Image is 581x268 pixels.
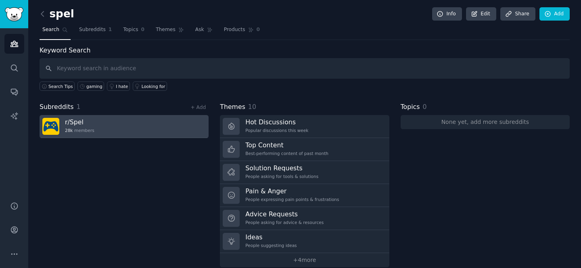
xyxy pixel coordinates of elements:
span: Search [42,26,59,33]
a: Search [40,23,71,40]
h2: spel [40,8,74,21]
h3: Advice Requests [245,210,324,218]
a: Edit [466,7,496,21]
span: 0 [141,26,145,33]
div: Popular discussions this week [245,128,308,133]
a: Share [500,7,535,21]
div: People suggesting ideas [245,243,297,248]
a: Add [539,7,570,21]
span: Topics [123,26,138,33]
span: Subreddits [40,102,74,112]
span: Themes [156,26,176,33]
img: Spel [42,118,59,135]
span: 0 [257,26,260,33]
a: +4more [220,253,389,267]
span: Themes [220,102,245,112]
a: Looking for [133,82,167,91]
span: 1 [109,26,112,33]
a: Topics0 [120,23,147,40]
div: gaming [86,84,102,89]
a: Info [432,7,462,21]
span: 1 [77,103,81,111]
h3: Solution Requests [245,164,318,172]
a: + Add [190,105,206,110]
span: Ask [195,26,204,33]
h3: Top Content [245,141,328,149]
a: None yet, add more subreddits [401,115,570,129]
div: Best-performing content of past month [245,151,328,156]
h3: Hot Discussions [245,118,308,126]
h3: r/ Spel [65,118,94,126]
span: Search Tips [48,84,73,89]
a: Solution RequestsPeople asking for tools & solutions [220,161,389,184]
div: members [65,128,94,133]
a: I hate [107,82,130,91]
div: I hate [116,84,128,89]
a: Products0 [221,23,263,40]
div: People expressing pain points & frustrations [245,197,339,202]
span: 28k [65,128,73,133]
a: Pain & AngerPeople expressing pain points & frustrations [220,184,389,207]
h3: Pain & Anger [245,187,339,195]
input: Keyword search in audience [40,58,570,79]
a: Ask [192,23,215,40]
div: People asking for tools & solutions [245,174,318,179]
div: Looking for [142,84,165,89]
div: People asking for advice & resources [245,220,324,225]
span: 0 [422,103,426,111]
button: Search Tips [40,82,75,91]
h3: Ideas [245,233,297,241]
span: 10 [248,103,256,111]
img: GummySearch logo [5,7,23,21]
a: Top ContentBest-performing content of past month [220,138,389,161]
a: Hot DiscussionsPopular discussions this week [220,115,389,138]
span: Subreddits [79,26,106,33]
a: Advice RequestsPeople asking for advice & resources [220,207,389,230]
label: Keyword Search [40,46,90,54]
span: Products [224,26,245,33]
a: gaming [77,82,104,91]
span: Topics [401,102,420,112]
a: r/Spel28kmembers [40,115,209,138]
a: IdeasPeople suggesting ideas [220,230,389,253]
a: Themes [153,23,187,40]
a: Subreddits1 [76,23,115,40]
